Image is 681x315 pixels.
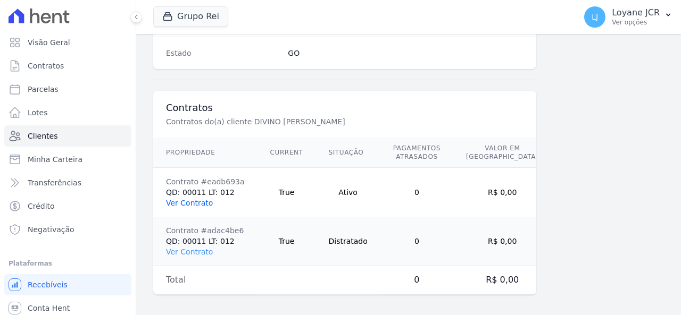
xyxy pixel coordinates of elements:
p: Ver opções [612,18,660,27]
dt: Estado [166,48,279,58]
span: Conta Hent [28,303,70,313]
a: Lotes [4,102,131,123]
span: Visão Geral [28,37,70,48]
p: Contratos do(a) cliente DIVINO [PERSON_NAME] [166,116,524,127]
span: Parcelas [28,84,59,95]
a: Negativação [4,219,131,240]
a: Recebíveis [4,274,131,295]
td: 0 [380,168,453,217]
td: Ativo [315,168,380,217]
span: Contratos [28,61,64,71]
button: Grupo Rei [153,6,228,27]
a: Clientes [4,125,131,147]
td: R$ 0,00 [453,266,551,294]
span: Negativação [28,224,74,235]
a: Contratos [4,55,131,76]
th: Pagamentos Atrasados [380,138,453,168]
div: Plataformas [9,257,127,270]
td: R$ 0,00 [453,217,551,266]
td: 0 [380,217,453,266]
div: Contrato #adac4be6 [166,225,245,236]
span: Transferências [28,177,81,188]
th: Valor em [GEOGRAPHIC_DATA] [453,138,551,168]
td: 0 [380,266,453,294]
a: Minha Carteira [4,149,131,170]
a: Ver Contrato [166,199,213,207]
span: Clientes [28,131,57,141]
td: True [258,168,316,217]
p: Loyane JCR [612,7,660,18]
th: Propriedade [153,138,258,168]
span: Minha Carteira [28,154,82,165]
td: True [258,217,316,266]
span: Recebíveis [28,279,68,290]
dd: GO [288,48,524,58]
div: Contrato #eadb693a [166,176,245,187]
a: Crédito [4,195,131,217]
h3: Contratos [166,101,524,114]
td: R$ 0,00 [453,168,551,217]
a: Visão Geral [4,32,131,53]
a: Parcelas [4,79,131,100]
span: LJ [592,13,598,21]
td: QD: 00011 LT: 012 [153,217,258,266]
td: Distratado [315,217,380,266]
a: Transferências [4,172,131,193]
th: Situação [315,138,380,168]
td: QD: 00011 LT: 012 [153,168,258,217]
a: Ver Contrato [166,248,213,256]
button: LJ Loyane JCR Ver opções [576,2,681,32]
span: Lotes [28,107,48,118]
span: Crédito [28,201,55,211]
th: Current [258,138,316,168]
td: Total [153,266,258,294]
